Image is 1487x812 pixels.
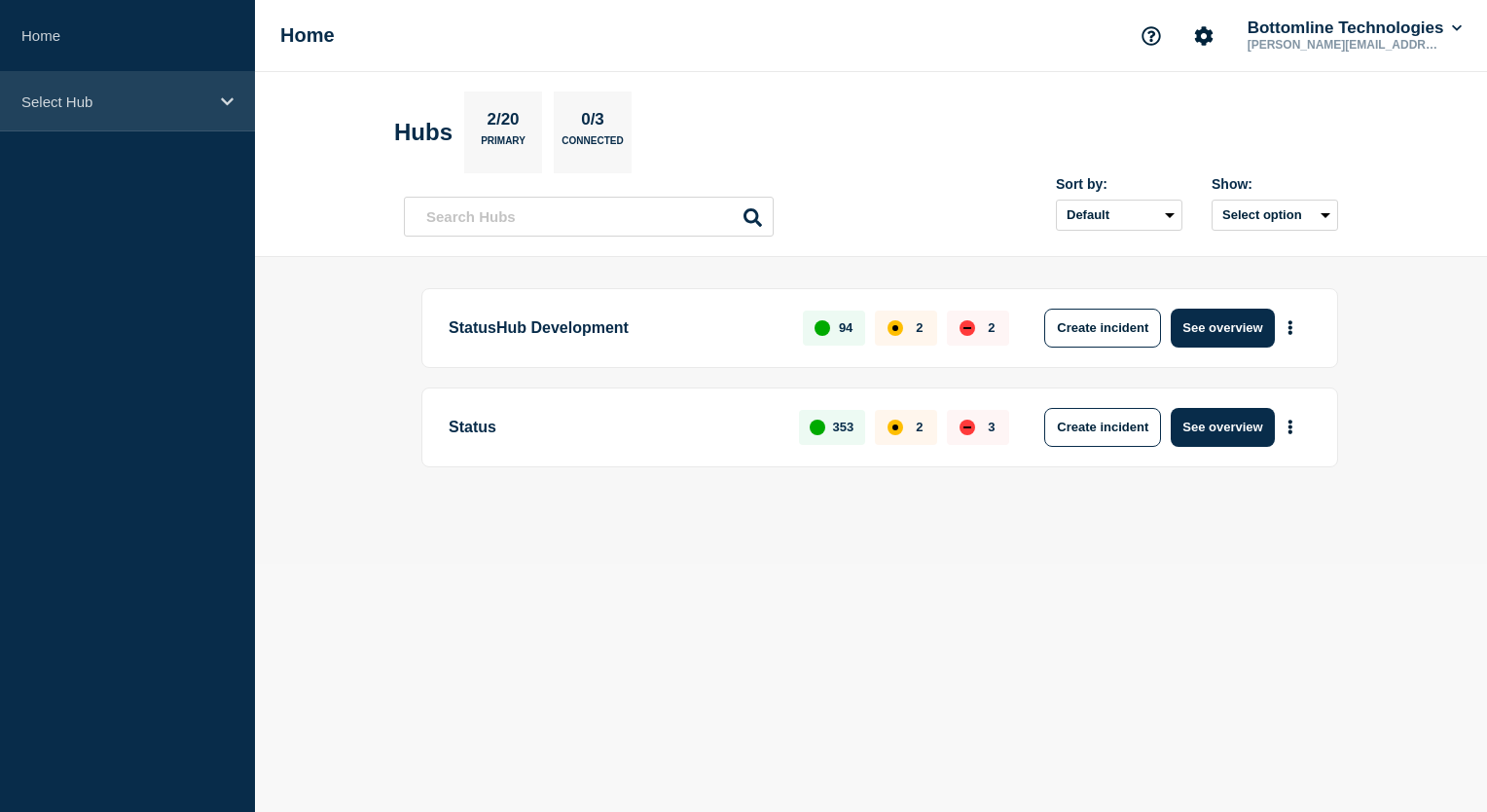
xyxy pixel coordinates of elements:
[988,320,995,335] p: 2
[562,135,623,156] p: Connected
[1244,38,1446,52] p: [PERSON_NAME][EMAIL_ADDRESS][PERSON_NAME][DOMAIN_NAME]
[21,93,208,110] p: Select Hub
[394,119,453,146] h2: Hubs
[1278,409,1303,445] button: More actions
[916,320,923,335] p: 2
[1056,176,1182,192] div: Sort by:
[1131,16,1172,56] button: Support
[960,420,975,435] div: down
[1212,200,1338,231] button: Select option
[1171,408,1274,447] button: See overview
[815,320,830,336] div: up
[280,24,335,47] h1: Home
[1244,18,1466,38] button: Bottomline Technologies
[988,420,995,434] p: 3
[481,135,526,156] p: Primary
[810,420,825,435] div: up
[449,309,780,348] p: StatusHub Development
[888,420,903,435] div: affected
[574,110,612,135] p: 0/3
[1183,16,1224,56] button: Account settings
[1171,309,1274,348] button: See overview
[480,110,526,135] p: 2/20
[1044,408,1161,447] button: Create incident
[916,420,923,434] p: 2
[1056,200,1182,231] select: Sort by
[404,197,774,237] input: Search Hubs
[960,320,975,336] div: down
[449,408,777,447] p: Status
[1044,309,1161,348] button: Create incident
[1212,176,1338,192] div: Show:
[833,420,854,434] p: 353
[839,320,852,335] p: 94
[888,320,903,336] div: affected
[1278,310,1303,346] button: More actions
